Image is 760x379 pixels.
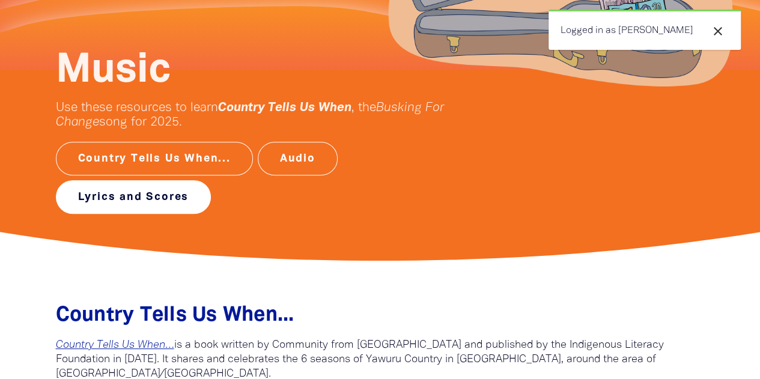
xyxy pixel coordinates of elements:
p: Use these resources to learn , the song for 2025. [56,101,476,130]
a: Lyrics and Scores [56,180,211,214]
a: Audio [258,142,338,175]
div: Logged in as [PERSON_NAME] [549,10,741,50]
a: Country Tells Us When… [56,340,174,350]
span: Country Tells Us When﻿... [56,306,294,325]
i: close [711,24,725,38]
span: Music [56,52,171,89]
em: Busking For Change [56,102,444,128]
a: Country Tells Us When... [56,142,253,175]
button: close [707,23,729,39]
em: Country Tells Us When [218,102,351,114]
